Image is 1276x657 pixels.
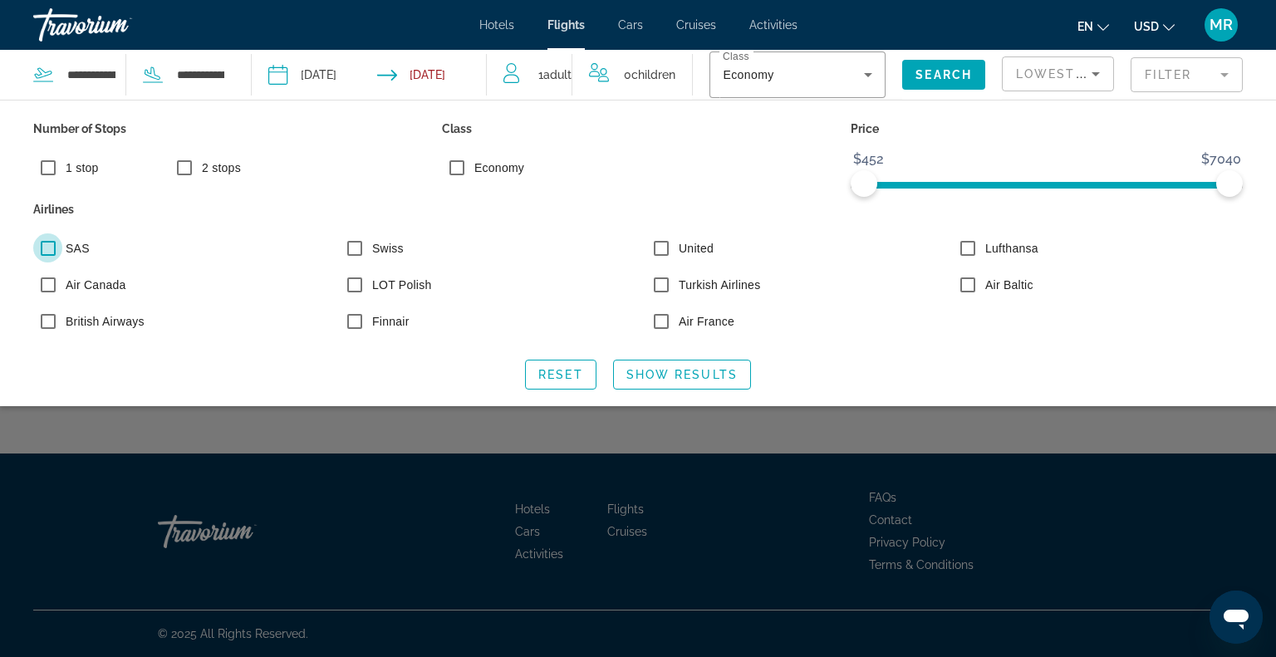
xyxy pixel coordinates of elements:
label: SAS [62,240,90,257]
span: Economy [723,68,773,81]
button: User Menu [1200,7,1243,42]
button: Change language [1077,14,1109,38]
span: 0 [624,63,675,86]
label: Air Canada [62,277,126,293]
span: $7040 [1199,147,1244,172]
button: Travelers: 1 adult, 0 children [487,50,692,100]
label: Finnair [369,313,410,330]
label: Air France [675,313,734,330]
p: Price [851,117,1243,140]
label: LOT Polish [369,277,432,293]
a: Hotels [479,18,514,32]
a: Activities [749,18,797,32]
label: Lufthansa [982,240,1038,257]
span: MR [1210,17,1233,33]
p: Number of Stops [33,117,425,140]
span: Search [915,68,972,81]
span: Show Results [626,368,738,381]
a: Travorium [33,3,199,47]
button: Show Results [613,360,751,390]
span: 2 stops [202,161,241,174]
a: Cars [618,18,643,32]
span: en [1077,20,1093,33]
button: Reset [525,360,596,390]
label: United [675,240,714,257]
button: Change currency [1134,14,1175,38]
mat-label: Class [723,51,749,62]
label: Air Baltic [982,277,1033,293]
span: USD [1134,20,1159,33]
label: Swiss [369,240,404,257]
button: Filter [1131,56,1243,93]
span: Lowest Price [1016,67,1122,81]
p: Airlines [33,198,1243,221]
span: Adult [543,68,572,81]
label: Turkish Airlines [675,277,760,293]
ngx-slider: ngx-slider [851,182,1243,185]
p: Class [442,117,834,140]
button: Return date: Jan 28, 2026 [377,50,445,100]
span: ngx-slider-max [1216,170,1243,197]
span: ngx-slider [851,170,877,197]
button: Depart date: Jan 14, 2026 [268,50,336,100]
a: Cruises [676,18,716,32]
iframe: Button to launch messaging window [1210,591,1263,644]
mat-select: Sort by [1016,64,1100,84]
label: British Airways [62,313,145,330]
span: Reset [538,368,583,381]
span: Children [631,68,675,81]
span: 1 [538,63,572,86]
a: Flights [547,18,585,32]
span: 1 stop [66,161,99,174]
span: $452 [851,147,886,172]
span: Economy [474,161,524,174]
button: Search [902,60,985,90]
